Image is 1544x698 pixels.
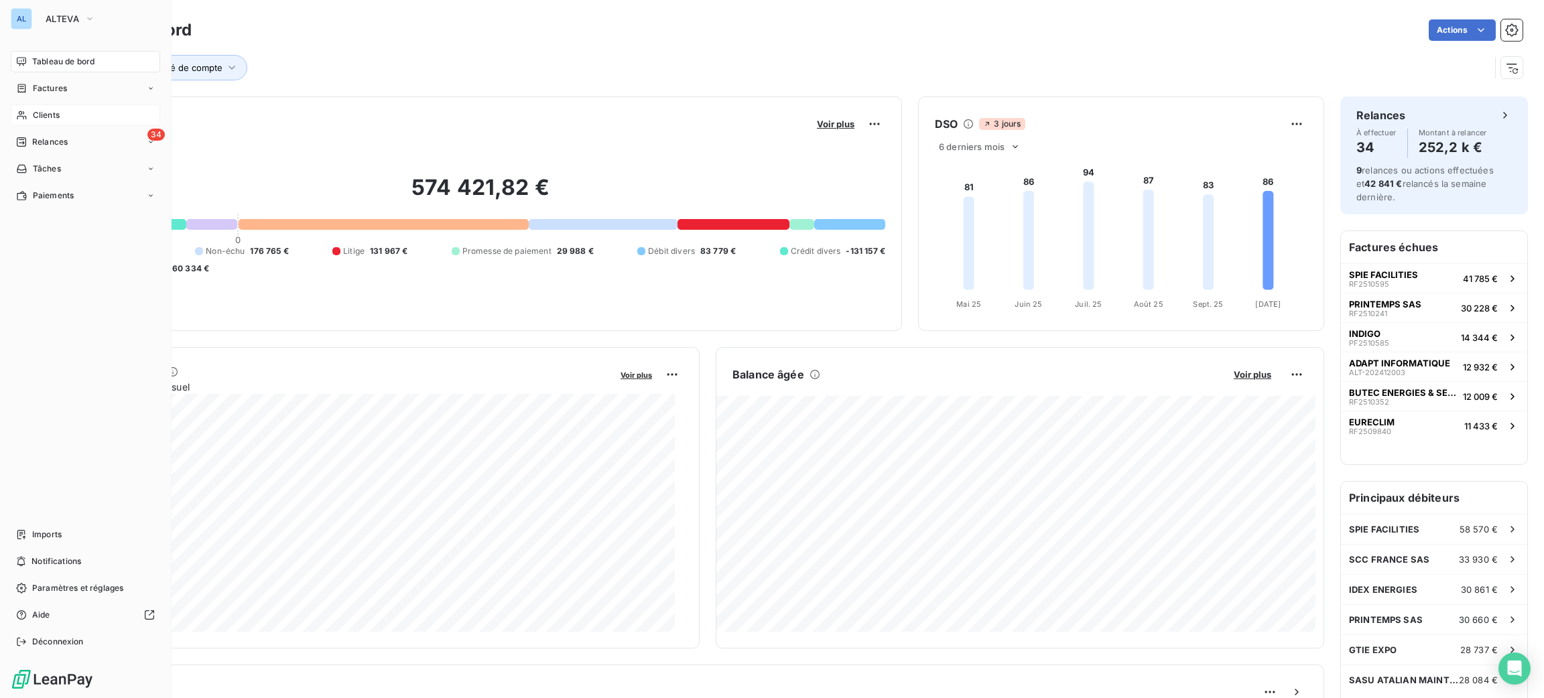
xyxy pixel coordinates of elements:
[46,13,79,24] span: ALTEVA
[1419,129,1487,137] span: Montant à relancer
[11,604,160,626] a: Aide
[813,118,858,130] button: Voir plus
[1341,411,1527,440] button: EURECLIMRF250984011 433 €
[125,55,247,80] button: Chargé de compte
[1193,299,1223,309] tspan: Sept. 25
[1419,137,1487,158] h4: 252,2 k €
[1015,299,1042,309] tspan: Juin 25
[1459,675,1498,685] span: 28 084 €
[939,141,1005,152] span: 6 derniers mois
[1349,554,1429,565] span: SCC FRANCE SAS
[1356,107,1405,123] h6: Relances
[1461,584,1498,595] span: 30 861 €
[343,245,365,257] span: Litige
[1230,368,1275,380] button: Voir plus
[956,299,981,309] tspan: Mai 25
[76,174,885,214] h2: 574 421,82 €
[1463,273,1498,284] span: 41 785 €
[1429,19,1496,41] button: Actions
[1498,652,1531,685] div: Open Intercom Messenger
[32,529,62,541] span: Imports
[147,129,165,141] span: 34
[32,56,94,68] span: Tableau de bord
[1349,368,1405,376] span: ALT-202412003
[979,118,1025,130] span: 3 jours
[11,669,94,690] img: Logo LeanPay
[1349,614,1423,625] span: PRINTEMPS SAS
[1349,328,1380,339] span: INDIGO
[250,245,288,257] span: 176 765 €
[11,8,32,29] div: AL
[1349,675,1459,685] span: SASU ATALIAN MAINTENANCE & ENERGY
[1356,165,1494,202] span: relances ou actions effectuées et relancés la semaine dernière.
[846,245,885,257] span: -131 157 €
[1356,129,1397,137] span: À effectuer
[33,82,67,94] span: Factures
[32,609,50,621] span: Aide
[700,245,736,257] span: 83 779 €
[817,119,854,129] span: Voir plus
[1349,398,1389,406] span: RF2510352
[1341,352,1527,381] button: ADAPT INFORMATIQUEALT-20241200312 932 €
[1459,614,1498,625] span: 30 660 €
[791,245,841,257] span: Crédit divers
[1349,299,1421,309] span: PRINTEMPS SAS
[1349,339,1389,347] span: PF2510585
[1341,231,1527,263] h6: Factures échues
[648,245,695,257] span: Débit divers
[1341,381,1527,411] button: BUTEC ENERGIES & SERVICESRF251035212 009 €
[235,234,241,245] span: 0
[1461,303,1498,313] span: 30 228 €
[1349,269,1418,280] span: SPIE FACILITIES
[557,245,594,257] span: 29 988 €
[617,368,656,380] button: Voir plus
[1341,322,1527,352] button: INDIGOPF251058514 344 €
[168,263,209,275] span: -60 334 €
[1255,299,1281,309] tspan: [DATE]
[1349,427,1391,435] span: RF2509840
[1364,178,1402,189] span: 42 841 €
[1134,299,1163,309] tspan: Août 25
[206,245,245,257] span: Non-échu
[1464,421,1498,431] span: 11 433 €
[145,62,222,73] span: Chargé de compte
[1234,369,1271,380] span: Voir plus
[33,190,74,202] span: Paiements
[1461,332,1498,343] span: 14 344 €
[370,245,407,257] span: 131 967 €
[32,636,84,648] span: Déconnexion
[33,109,60,121] span: Clients
[1341,293,1527,322] button: PRINTEMPS SASRF251024130 228 €
[1460,644,1498,655] span: 28 737 €
[732,366,804,382] h6: Balance âgée
[1349,280,1389,288] span: RF2510595
[1463,362,1498,372] span: 12 932 €
[1349,309,1387,318] span: RF2510241
[31,555,81,567] span: Notifications
[1349,644,1397,655] span: GTIE EXPO
[1349,524,1419,535] span: SPIE FACILITIES
[1349,584,1417,595] span: IDEX ENERGIES
[1463,391,1498,402] span: 12 009 €
[1349,417,1395,427] span: EURECLIM
[1356,165,1362,176] span: 9
[33,163,61,175] span: Tâches
[621,370,652,380] span: Voir plus
[1075,299,1102,309] tspan: Juil. 25
[1349,358,1450,368] span: ADAPT INFORMATIQUE
[32,582,123,594] span: Paramètres et réglages
[32,136,68,148] span: Relances
[935,116,958,132] h6: DSO
[1341,482,1527,514] h6: Principaux débiteurs
[1459,554,1498,565] span: 33 930 €
[462,245,552,257] span: Promesse de paiement
[76,380,611,394] span: Chiffre d'affaires mensuel
[1349,387,1458,398] span: BUTEC ENERGIES & SERVICES
[1356,137,1397,158] h4: 34
[1341,263,1527,293] button: SPIE FACILITIESRF251059541 785 €
[1460,524,1498,535] span: 58 570 €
